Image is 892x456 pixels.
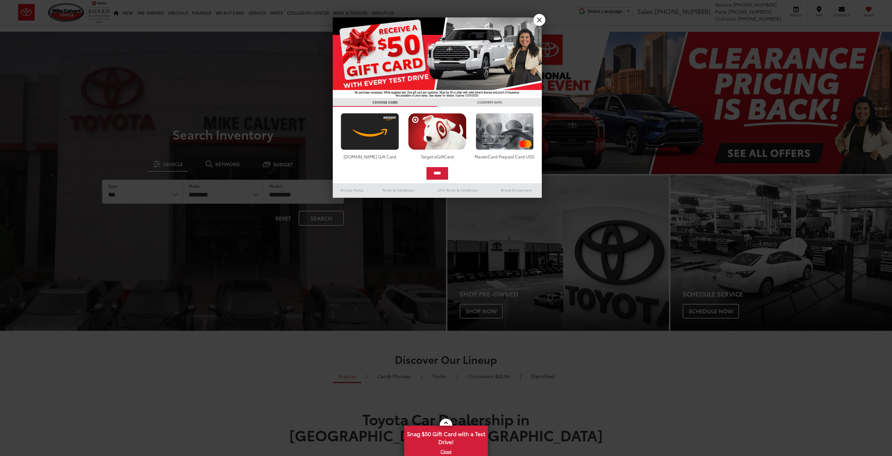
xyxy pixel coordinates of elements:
[474,154,536,159] div: MasterCard Prepaid Card USD
[333,98,437,107] h3: CHOOSE CARD
[425,186,491,194] a: SMS Terms & Conditions
[339,113,401,150] img: amazoncard.png
[474,113,536,150] img: mastercard.png
[491,186,542,194] a: Brand Disclaimers
[372,186,425,194] a: Terms & Conditions
[339,154,401,159] div: [DOMAIN_NAME] Gift Card
[405,426,487,448] span: Snag $50 Gift Card with a Test Drive!
[406,154,468,159] div: Target eGiftCard
[333,186,372,194] a: Privacy Policy
[333,17,542,98] img: 55838_top_625864.jpg
[437,98,542,107] h3: CONFIRM INFO
[406,113,468,150] img: targetcard.png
